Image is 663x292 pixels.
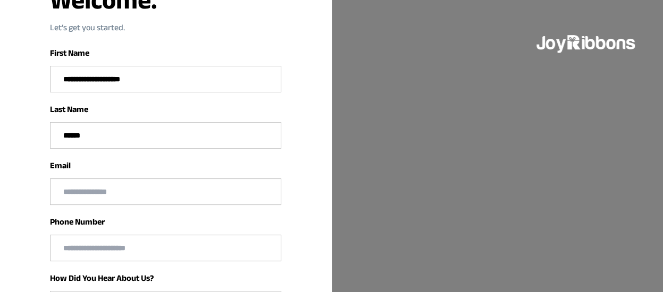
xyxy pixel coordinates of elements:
[535,25,637,59] img: joyribbons
[50,273,154,282] label: How Did You Hear About Us?
[50,48,89,57] label: First Name
[50,21,281,34] p: Let‘s get you started.
[50,217,105,226] label: Phone Number
[50,161,71,170] label: Email
[50,105,88,114] label: Last Name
